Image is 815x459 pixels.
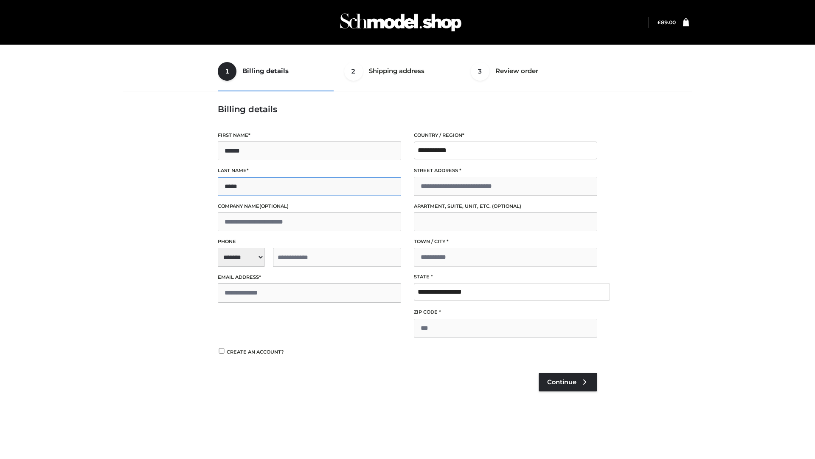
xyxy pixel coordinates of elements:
a: Continue [539,373,597,391]
label: First name [218,131,401,139]
a: £89.00 [658,19,676,25]
label: Country / Region [414,131,597,139]
span: Create an account? [227,349,284,355]
label: Town / City [414,238,597,246]
label: State [414,273,597,281]
label: Apartment, suite, unit, etc. [414,202,597,210]
label: Email address [218,273,401,281]
span: (optional) [259,203,289,209]
label: Company name [218,202,401,210]
span: (optional) [492,203,521,209]
span: £ [658,19,661,25]
bdi: 89.00 [658,19,676,25]
label: Phone [218,238,401,246]
img: Schmodel Admin 964 [337,6,464,39]
label: ZIP Code [414,308,597,316]
label: Last name [218,167,401,175]
label: Street address [414,167,597,175]
h3: Billing details [218,104,597,114]
input: Create an account? [218,348,225,354]
span: Continue [547,378,576,386]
